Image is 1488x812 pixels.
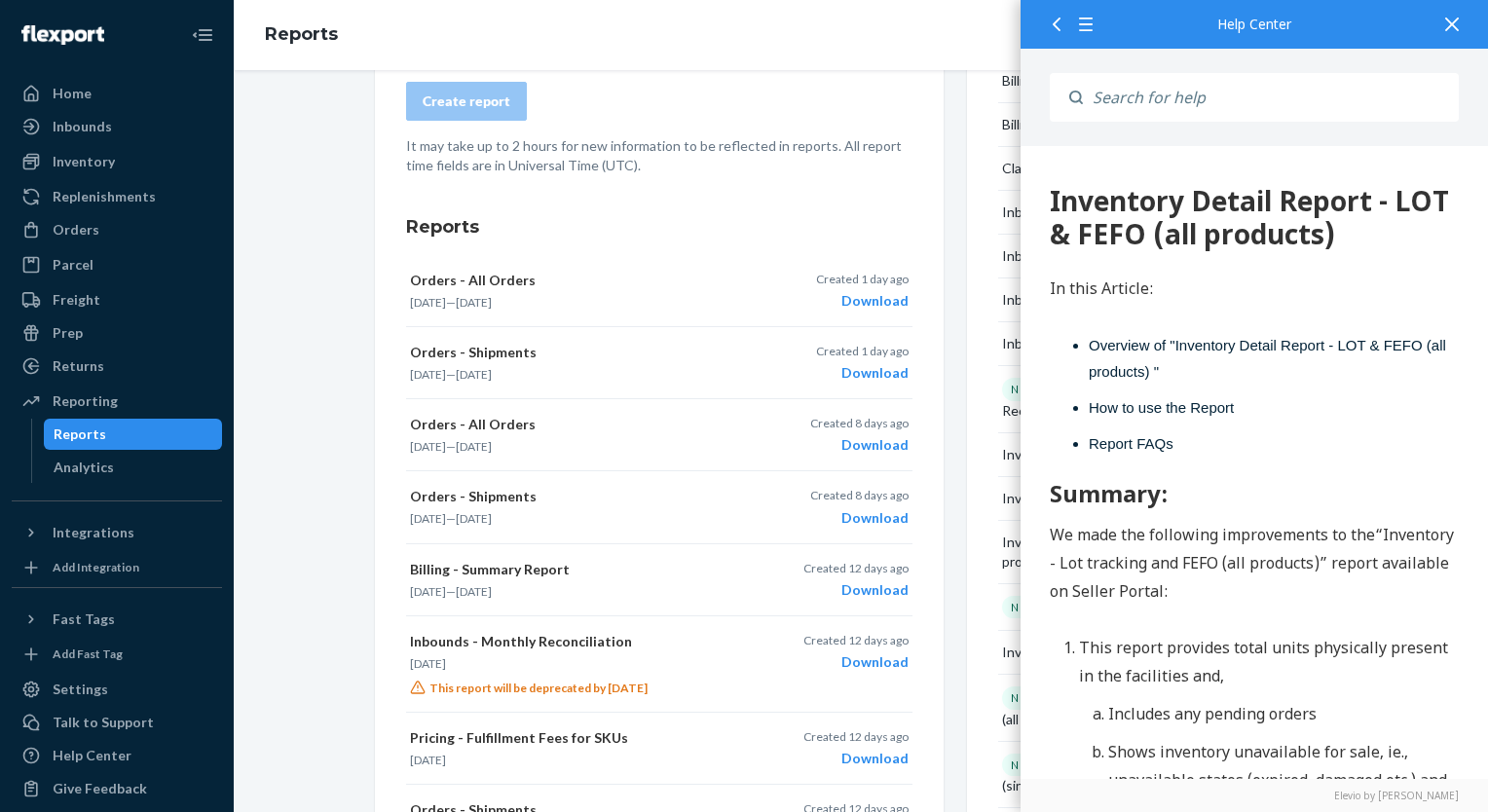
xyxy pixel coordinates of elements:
button: Inventory - Lot tracking and FEFO (single product) [998,521,1316,584]
button: Inventory - Lot tracking and FEFO (all products) [998,477,1316,521]
time: [DATE] [456,367,492,382]
button: Orders - Shipments[DATE]—[DATE]Created 1 day agoDownload [406,327,912,399]
p: NEW [1011,600,1038,615]
p: NEW [1011,382,1038,397]
p: — [410,510,739,527]
div: Settings [53,680,108,699]
span: Chat [43,14,83,31]
div: Inventory - Monthly Reconciliation [1002,596,1265,619]
button: Billing - Summary Report[DATE]—[DATE]Created 12 days agoDownload [406,544,912,616]
a: Parcel [12,249,222,280]
div: Inbounds - Monthly Reconciliation [1002,246,1210,266]
span: How to use the Report [68,253,213,270]
button: NEWInventory - Monthly Reconciliation [998,584,1316,632]
time: [DATE] [456,439,492,454]
div: Give Feedback [53,779,147,798]
div: Download [810,508,909,528]
div: Talk to Support [53,713,154,732]
time: [DATE] [410,367,446,382]
button: Orders - All Orders[DATE]—[DATE]Created 1 day agoDownload [406,255,912,327]
a: Inventory [12,146,222,177]
time: [DATE] [410,439,446,454]
a: Analytics [44,452,223,483]
p: — [410,583,739,600]
button: Inbounds - Monthly Reconciliation[DATE]This report will be deprecated by [DATE]Created 12 days ag... [406,616,912,713]
a: Reports [265,23,338,45]
a: Freight [12,284,222,315]
a: Returns [12,351,222,382]
input: Search [1083,73,1459,122]
p: Created 8 days ago [810,415,909,431]
div: Add Integration [53,559,139,575]
p: Orders - All Orders [410,415,739,434]
div: Orders [53,220,99,240]
span: Shows inventory unavailable for sale, ie., unavailable states (expired, damaged etc.) and Ops wor... [88,595,427,673]
div: Inventory [53,152,115,171]
button: Claims - Claims Submitted [998,147,1316,191]
p: Created 1 day ago [816,343,909,359]
button: Billing - Credits Report [998,59,1316,103]
p: This report will be deprecated by [DATE] [410,680,739,696]
div: Inventory - Lot tracking and FEFO (single product) [1002,533,1292,572]
p: Orders - Shipments [410,343,739,362]
a: Settings [12,674,222,705]
a: Elevio by [PERSON_NAME] [1050,789,1459,802]
span: Report FAQs [68,289,153,306]
div: Inventory - Levels [DATE] [1002,445,1159,464]
div: Fast Tags [53,609,115,629]
p: Created 12 days ago [803,560,909,576]
span: We made the following improvements to the“Inventory - Lot tracking and FEFO (all products)” repor... [29,378,433,456]
div: Inventory - Units in Long Term Storage [1002,643,1240,662]
button: Integrations [12,517,222,548]
p: — [410,438,739,455]
div: Claims - Claims Submitted [1002,159,1160,178]
button: Close Navigation [183,16,222,55]
time: [DATE] [456,295,492,310]
div: 966 Inventory Detail Report - LOT & FEFO (all products) [29,39,438,104]
time: [DATE] [410,753,446,767]
p: — [410,294,739,311]
button: Inventory - Units in Long Term Storage [998,631,1316,675]
button: NEWInventory Detail Report - LOT & FEFO (all products) [998,675,1316,742]
button: Give Feedback [12,773,222,804]
time: [DATE] [410,656,446,671]
div: Inbounds - Inventory Reconciliation [1002,203,1220,222]
div: Prep [53,323,83,343]
h3: Reports [406,214,912,240]
time: [DATE] [456,584,492,599]
button: Talk to Support [12,707,222,738]
div: Help Center [1050,18,1459,31]
p: Created 12 days ago [803,632,909,648]
p: Inbounds - Monthly Reconciliation [410,632,739,651]
button: NEWInventory Detail Report - LOT & FEFO (single product) [998,742,1316,809]
p: Orders - All Orders [410,271,739,290]
button: Orders - All Orders[DATE]—[DATE]Created 8 days agoDownload [406,399,912,471]
span: This report provides total units physically present in the facilities and, [58,491,428,540]
time: [DATE] [410,584,446,599]
div: Inbounds - Shipping Plan Reconciliation V2 [1002,378,1293,421]
p: Orders - Shipments [410,487,739,506]
a: Orders [12,214,222,245]
div: Create report [423,92,510,111]
span: Includes any pending orders [88,557,296,578]
a: Reports [44,419,223,450]
div: Reporting [53,391,118,411]
p: Created 8 days ago [810,487,909,503]
span: Summary: [29,331,147,363]
div: Inbounds - Shipping Plan Reconciliation [1002,334,1242,353]
a: Replenishments [12,181,222,212]
button: Inbounds - Inventory Reconciliation [998,191,1316,235]
div: Reports [54,424,106,444]
p: — [410,366,739,383]
time: [DATE] [410,295,446,310]
div: Download [803,580,909,600]
div: Inbounds - Packages [1002,290,1130,310]
div: Replenishments [53,187,156,206]
div: Inventory Detail Report - LOT & FEFO (single product) [1002,754,1296,796]
div: Inventory Detail Report - LOT & FEFO (all products) [1002,686,1296,729]
a: Inbounds [12,111,222,142]
p: Billing - Summary Report [410,560,739,579]
button: Inbounds - Shipping Plan Reconciliation [998,322,1316,366]
div: Home [53,84,92,103]
div: Help Center [53,746,131,765]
